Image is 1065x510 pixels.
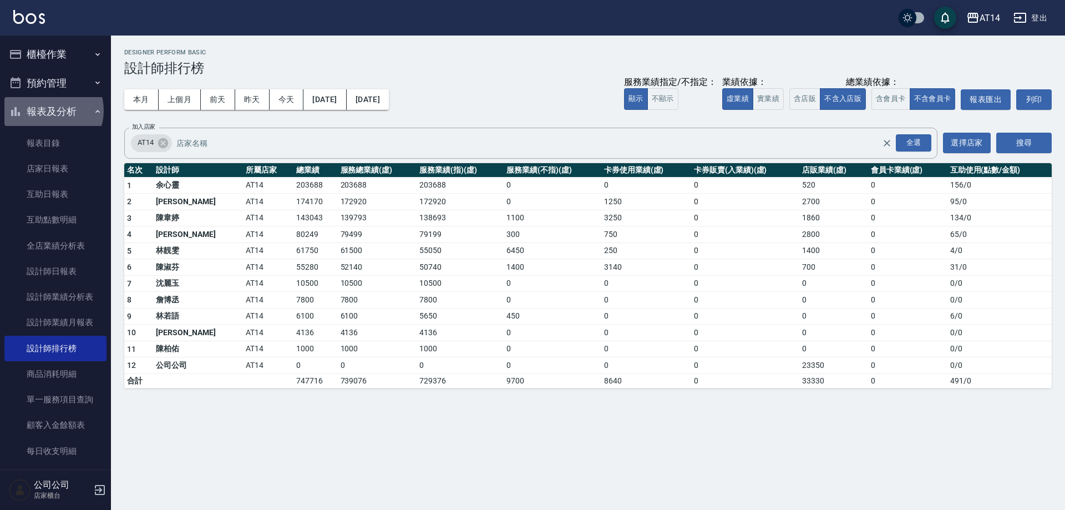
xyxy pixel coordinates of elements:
[504,325,601,341] td: 0
[504,177,601,194] td: 0
[962,7,1005,29] button: AT14
[691,259,799,276] td: 0
[799,226,868,243] td: 2800
[124,60,1052,76] h3: 設計師排行榜
[159,89,201,110] button: 上個月
[947,243,1052,259] td: 4 / 0
[691,177,799,194] td: 0
[868,194,947,210] td: 0
[153,308,243,325] td: 林若語
[34,491,90,501] p: 店家櫃台
[868,275,947,292] td: 0
[601,194,691,210] td: 1250
[127,230,131,239] span: 4
[896,134,931,152] div: 全選
[293,177,338,194] td: 203688
[243,243,293,259] td: AT14
[4,284,106,310] a: 設計師業績分析表
[293,194,338,210] td: 174170
[124,89,159,110] button: 本月
[820,88,866,110] button: 不含入店販
[947,357,1052,374] td: 0 / 0
[417,357,504,374] td: 0
[947,194,1052,210] td: 95 / 0
[868,373,947,388] td: 0
[1009,8,1052,28] button: 登出
[4,259,106,284] a: 設計師日報表
[4,156,106,181] a: 店家日報表
[338,308,417,325] td: 6100
[127,295,131,304] span: 8
[601,341,691,357] td: 0
[799,292,868,309] td: 0
[947,292,1052,309] td: 0 / 0
[691,308,799,325] td: 0
[293,243,338,259] td: 61750
[243,308,293,325] td: AT14
[4,361,106,387] a: 商品消耗明細
[293,308,338,325] td: 6100
[879,135,895,151] button: Clear
[293,259,338,276] td: 55280
[947,163,1052,178] th: 互助使用(點數/金額)
[338,194,417,210] td: 172920
[338,210,417,226] td: 139793
[601,177,691,194] td: 0
[417,226,504,243] td: 79199
[127,328,136,337] span: 10
[947,177,1052,194] td: 156 / 0
[293,357,338,374] td: 0
[338,357,417,374] td: 0
[131,134,172,152] div: AT14
[293,275,338,292] td: 10500
[174,133,901,153] input: 店家名稱
[799,275,868,292] td: 0
[934,7,956,29] button: save
[4,40,106,69] button: 櫃檯作業
[910,88,956,110] button: 不含會員卡
[338,341,417,357] td: 1000
[624,77,717,88] div: 服務業績指定/不指定：
[127,181,131,190] span: 1
[338,292,417,309] td: 7800
[4,181,106,207] a: 互助日報表
[9,479,31,501] img: Person
[417,177,504,194] td: 203688
[799,210,868,226] td: 1860
[4,130,106,156] a: 報表目錄
[961,89,1011,110] a: 報表匯出
[127,214,131,223] span: 3
[417,275,504,292] td: 10500
[601,357,691,374] td: 0
[127,262,131,271] span: 6
[417,194,504,210] td: 172920
[347,89,389,110] button: [DATE]
[947,308,1052,325] td: 6 / 0
[127,361,136,370] span: 12
[504,308,601,325] td: 450
[504,163,601,178] th: 服務業績(不指)(虛)
[691,341,799,357] td: 0
[789,88,820,110] button: 含店販
[243,163,293,178] th: 所屬店家
[894,132,934,154] button: Open
[338,373,417,388] td: 739076
[868,163,947,178] th: 會員卡業績(虛)
[722,88,753,110] button: 虛業績
[601,210,691,226] td: 3250
[243,325,293,341] td: AT14
[303,89,346,110] button: [DATE]
[153,226,243,243] td: [PERSON_NAME]
[338,325,417,341] td: 4136
[293,226,338,243] td: 80249
[4,233,106,259] a: 全店業績分析表
[417,308,504,325] td: 5650
[753,88,784,110] button: 實業績
[153,357,243,374] td: 公司公司
[799,177,868,194] td: 520
[201,89,235,110] button: 前天
[996,133,1052,153] button: 搜尋
[153,325,243,341] td: [PERSON_NAME]
[153,292,243,309] td: 詹博丞
[153,163,243,178] th: 設計師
